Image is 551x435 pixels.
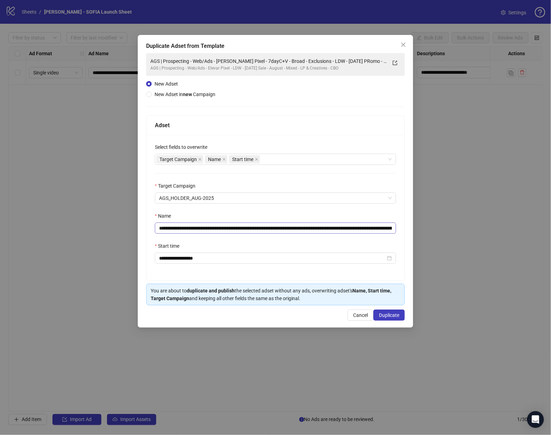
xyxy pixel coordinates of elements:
[151,288,391,301] strong: Name, Start time, Target Campaign
[151,287,400,302] div: You are about to the selected adset without any ads, overwriting adset's and keeping all other fi...
[255,158,258,161] span: close
[155,182,200,190] label: Target Campaign
[155,212,176,220] label: Name
[155,92,215,97] span: New Adset in Campaign
[150,65,387,72] div: AGS | Prospecting - Web/Ads - Elevar Pixel - LDW - [DATE] Sale - August - Mixed - LP & Creatives ...
[159,254,386,262] input: Start time
[183,92,192,97] strong: new
[155,121,396,130] div: Adset
[155,242,184,250] label: Start time
[401,42,406,48] span: close
[398,39,409,50] button: Close
[159,155,197,163] span: Target Campaign
[198,158,202,161] span: close
[150,57,387,65] div: AGS | Prospecting - Web/Ads - [PERSON_NAME] Pixel - 7dayC+V - Broad - Exclusions - LDW - [DATE] P...
[379,312,399,318] span: Duplicate
[146,42,405,50] div: Duplicate Adset from Template
[156,155,203,164] span: Target Campaign
[232,155,253,163] span: Start time
[353,312,368,318] span: Cancel
[348,310,373,321] button: Cancel
[155,143,212,151] label: Select fields to overwrite
[527,411,544,428] div: Open Intercom Messenger
[187,288,235,293] strong: duplicate and publish
[229,155,260,164] span: Start time
[155,81,178,87] span: New Adset
[159,193,392,203] span: AGS_HOLDER_AUG-2025
[155,223,396,234] input: Name
[208,155,221,163] span: Name
[373,310,405,321] button: Duplicate
[393,60,398,65] span: export
[205,155,228,164] span: Name
[222,158,226,161] span: close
